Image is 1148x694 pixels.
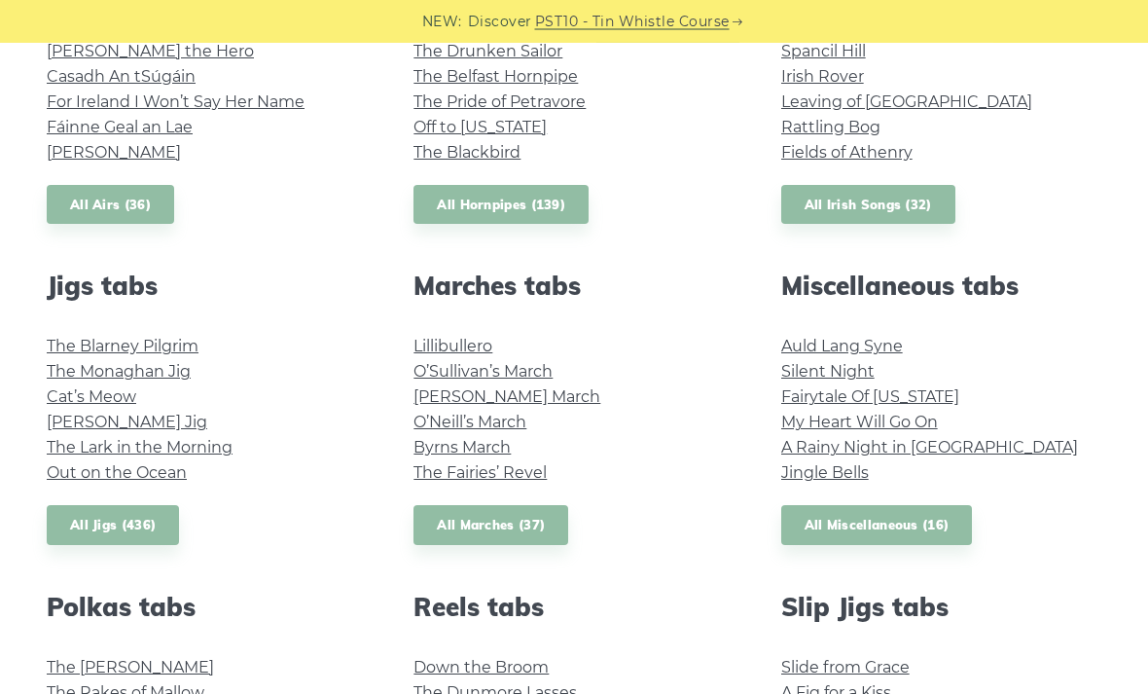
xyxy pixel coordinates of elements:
a: Fáinne Geal an Lae [47,119,193,137]
a: The Blackbird [413,144,520,163]
a: The Blarney Pilgrim [47,338,198,356]
a: All Miscellaneous (16) [781,506,973,546]
a: Fields of Athenry [781,144,913,163]
a: The Lark in the Morning [47,439,233,457]
a: Slide from Grace [781,659,910,677]
a: PST10 - Tin Whistle Course [535,11,730,33]
a: Auld Lang Syne [781,338,903,356]
a: Lillibullero [413,338,492,356]
a: Rattling Bog [781,119,880,137]
a: Silent Night [781,363,875,382]
a: [PERSON_NAME] [47,144,181,163]
a: [PERSON_NAME] March [413,388,600,407]
a: The Drunken Sailor [413,43,562,61]
a: [PERSON_NAME] Jig [47,414,207,432]
a: All Hornpipes (139) [413,186,589,226]
a: A Rainy Night in [GEOGRAPHIC_DATA] [781,439,1078,457]
a: O’Neill’s March [413,414,526,432]
a: The Belfast Hornpipe [413,68,578,87]
a: Out on the Ocean [47,464,187,483]
a: [PERSON_NAME] the Hero [47,43,254,61]
a: Fairytale Of [US_STATE] [781,388,959,407]
h2: Reels tabs [413,593,734,623]
a: Spancil Hill [781,43,866,61]
a: All Airs (36) [47,186,174,226]
a: Jingle Bells [781,464,869,483]
a: The Monaghan Jig [47,363,191,382]
h2: Marches tabs [413,272,734,302]
a: Off to [US_STATE] [413,119,547,137]
a: Irish Rover [781,68,864,87]
a: The Pride of Petravore [413,93,586,112]
span: NEW: [422,11,462,33]
a: My Heart Will Go On [781,414,938,432]
h2: Polkas tabs [47,593,367,623]
a: For Ireland I Won’t Say Her Name [47,93,305,112]
span: Discover [468,11,532,33]
a: The [PERSON_NAME] [47,659,214,677]
h2: Jigs tabs [47,272,367,302]
a: Cat’s Meow [47,388,136,407]
a: Byrns March [413,439,511,457]
h2: Miscellaneous tabs [781,272,1101,302]
a: O’Sullivan’s March [413,363,553,382]
a: Down the Broom [413,659,549,677]
a: Leaving of [GEOGRAPHIC_DATA] [781,93,1032,112]
a: All Jigs (436) [47,506,179,546]
a: The Fairies’ Revel [413,464,547,483]
a: All Marches (37) [413,506,568,546]
a: Casadh An tSúgáin [47,68,196,87]
a: All Irish Songs (32) [781,186,955,226]
h2: Slip Jigs tabs [781,593,1101,623]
